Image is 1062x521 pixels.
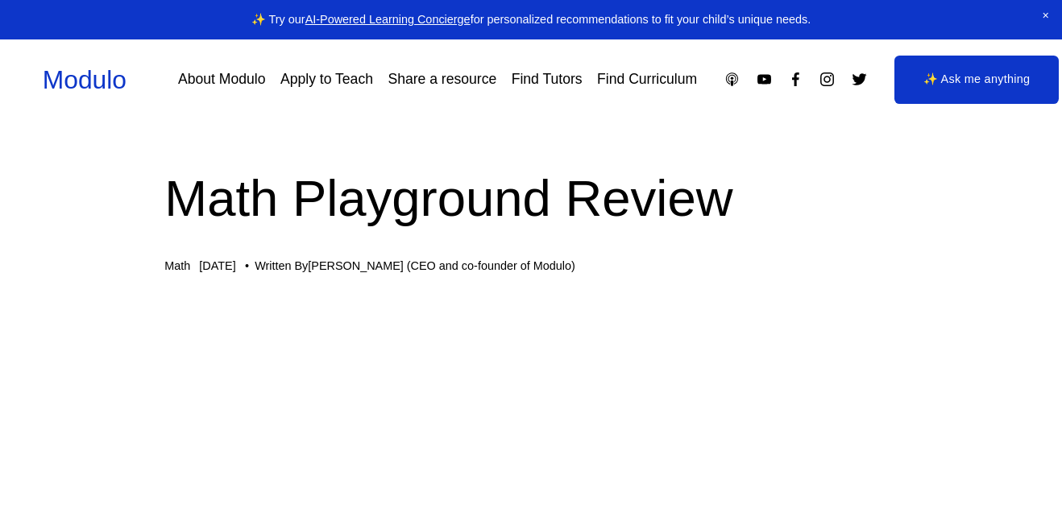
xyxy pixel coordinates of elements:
a: [PERSON_NAME] (CEO and co-founder of Modulo) [308,259,575,272]
a: Share a resource [388,65,496,93]
a: Instagram [819,71,836,88]
a: Find Tutors [512,65,583,93]
a: ✨ Ask me anything [894,56,1060,104]
a: Find Curriculum [597,65,697,93]
h1: Math Playground Review [164,163,897,234]
span: [DATE] [199,259,235,272]
a: YouTube [756,71,773,88]
a: Facebook [787,71,804,88]
div: Written By [255,259,575,273]
a: Math [164,259,190,272]
a: Apply to Teach [280,65,373,93]
a: AI-Powered Learning Concierge [305,13,471,26]
a: Twitter [851,71,868,88]
a: Modulo [43,65,127,94]
a: About Modulo [178,65,265,93]
a: Apple Podcasts [724,71,740,88]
